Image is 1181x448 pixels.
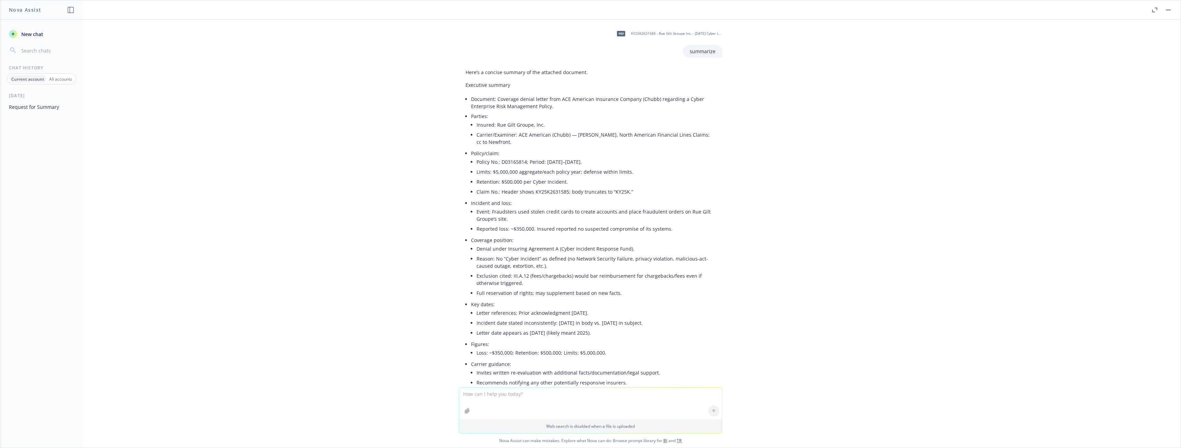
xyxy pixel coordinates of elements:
[477,187,715,197] li: Claim No.: Header shows KY25K2631585; body truncates to “KY25K.”
[477,254,715,271] li: Reason: No “Cyber Incident” as defined (no Network Security Failure, privacy violation, malicious...
[471,94,715,111] li: Document: Coverage denial letter from ACE American Insurance Company (Chubb) regarding a Cyber En...
[9,6,41,13] h1: Nova Assist
[631,31,721,36] span: KY25K2631585 - Rue Gilt Groupe Inc. - [DATE] Cyber Incident.pdf
[477,224,715,234] li: Reported loss: ~$350,000. Insured reported no suspected compromise of its systems.
[477,378,715,388] li: Recommends notifying any other potentially responsive insurers.
[477,130,715,147] li: Carrier/Examiner: ACE American (Chubb) — [PERSON_NAME], North American Financial Lines Claims; cc...
[617,31,625,36] span: pdf
[477,328,715,338] li: Letter date appears as [DATE] (likely meant 2025).
[477,244,715,254] li: Denial under Insuring Agreement A (Cyber Incident Response Fund).
[677,438,682,444] a: TR
[477,288,715,298] li: Full reservation of rights; may supplement based on new facts.
[49,76,72,82] p: All accounts
[471,359,715,389] li: Carrier guidance:
[471,299,715,339] li: Key dates:
[6,28,77,40] button: New chat
[477,308,715,318] li: Letter references: Prior acknowledgment [DATE].
[477,167,715,177] li: Limits: $5,000,000 aggregate/each policy year; defense within limits.
[477,120,715,130] li: Insured: Rue Gilt Groupe, Inc.
[466,69,715,76] p: Here’s a concise summary of the attached document.
[463,423,718,429] p: Web search is disabled when a file is uploaded
[471,198,715,235] li: Incident and loss:
[20,46,74,55] input: Search chats
[471,111,715,148] li: Parties:
[1,65,83,71] div: Chat History
[20,31,43,38] span: New chat
[471,339,715,359] li: Figures:
[477,177,715,187] li: Retention: $500,000 per Cyber Incident.
[471,235,715,299] li: Coverage position:
[477,368,715,378] li: Invites written re-evaluation with additional facts/documentation/legal support.
[477,207,715,224] li: Event: Fraudsters used stolen credit cards to create accounts and place fraudulent orders on Rue ...
[477,271,715,288] li: Exclusion cited: III.A.12 (fees/chargebacks) would bar reimbursement for chargebacks/fees even if...
[477,157,715,167] li: Policy No.: D03165814; Period: [DATE]–[DATE].
[612,25,722,42] div: pdfKY25K2631585 - Rue Gilt Groupe Inc. - [DATE] Cyber Incident.pdf
[1,93,83,99] div: [DATE]
[6,101,77,113] button: Request for Summary
[3,434,1178,448] span: Nova Assist can make mistakes. Explore what Nova can do: Browse prompt library for and
[663,438,667,444] a: BI
[477,318,715,328] li: Incident date stated inconsistently: [DATE] in body vs. [DATE] in subject.
[466,81,715,89] p: Executive summary
[11,76,44,82] p: Current account
[471,148,715,198] li: Policy/claim:
[690,48,715,55] p: summarize
[477,348,715,358] li: Loss: ~$350,000; Retention: $500,000; Limits: $5,000,000.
